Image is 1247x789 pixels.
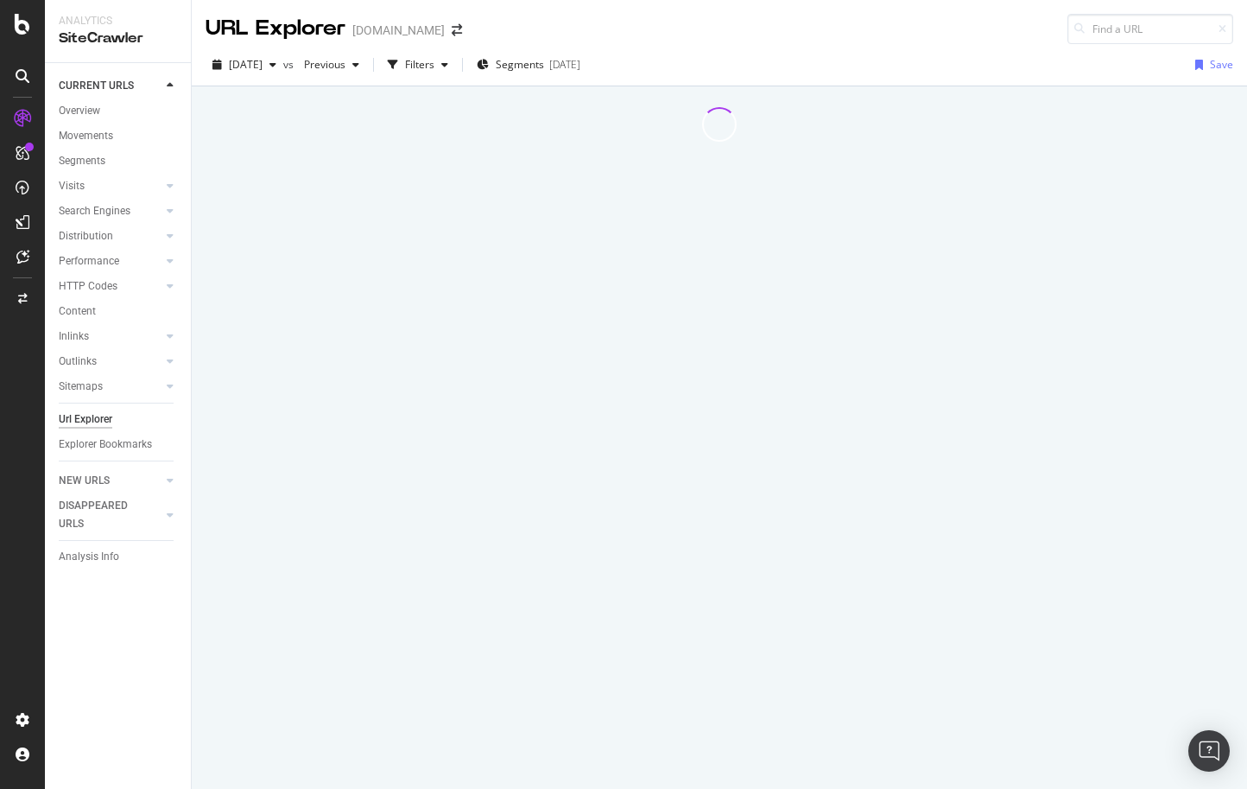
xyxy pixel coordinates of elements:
button: Save [1188,51,1233,79]
a: Outlinks [59,353,161,371]
a: Analysis Info [59,548,179,566]
span: Previous [297,57,345,72]
a: Content [59,302,179,321]
div: Search Engines [59,202,130,220]
div: URL Explorer [206,14,345,43]
div: arrow-right-arrow-left [452,24,462,36]
span: vs [283,57,297,72]
button: [DATE] [206,51,283,79]
div: Segments [59,152,105,170]
a: Inlinks [59,328,161,346]
div: Url Explorer [59,410,112,429]
div: NEW URLS [59,472,110,490]
div: SiteCrawler [59,29,177,48]
input: Find a URL [1067,14,1233,44]
div: Movements [59,127,113,145]
div: Explorer Bookmarks [59,436,152,454]
div: Outlinks [59,353,97,371]
a: Search Engines [59,202,161,220]
div: Filters [405,57,434,72]
div: CURRENT URLS [59,77,134,95]
span: 2025 Aug. 30th [229,57,263,72]
div: Save [1210,57,1233,72]
button: Segments[DATE] [470,51,587,79]
div: DISAPPEARED URLS [59,497,146,533]
div: Analysis Info [59,548,119,566]
a: Url Explorer [59,410,179,429]
a: Distribution [59,227,161,245]
a: Segments [59,152,179,170]
a: Visits [59,177,161,195]
div: Analytics [59,14,177,29]
button: Filters [381,51,455,79]
div: [DOMAIN_NAME] [352,22,445,39]
a: Overview [59,102,179,120]
a: DISAPPEARED URLS [59,497,161,533]
div: Overview [59,102,100,120]
a: NEW URLS [59,472,161,490]
div: Distribution [59,227,113,245]
div: Open Intercom Messenger [1188,730,1230,772]
a: Explorer Bookmarks [59,436,179,454]
div: Performance [59,252,119,270]
div: Sitemaps [59,378,103,396]
span: Segments [496,57,544,72]
a: CURRENT URLS [59,77,161,95]
div: Visits [59,177,85,195]
a: HTTP Codes [59,277,161,296]
a: Movements [59,127,179,145]
div: HTTP Codes [59,277,117,296]
div: Inlinks [59,328,89,346]
div: [DATE] [549,57,580,72]
a: Performance [59,252,161,270]
a: Sitemaps [59,378,161,396]
button: Previous [297,51,366,79]
div: Content [59,302,96,321]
